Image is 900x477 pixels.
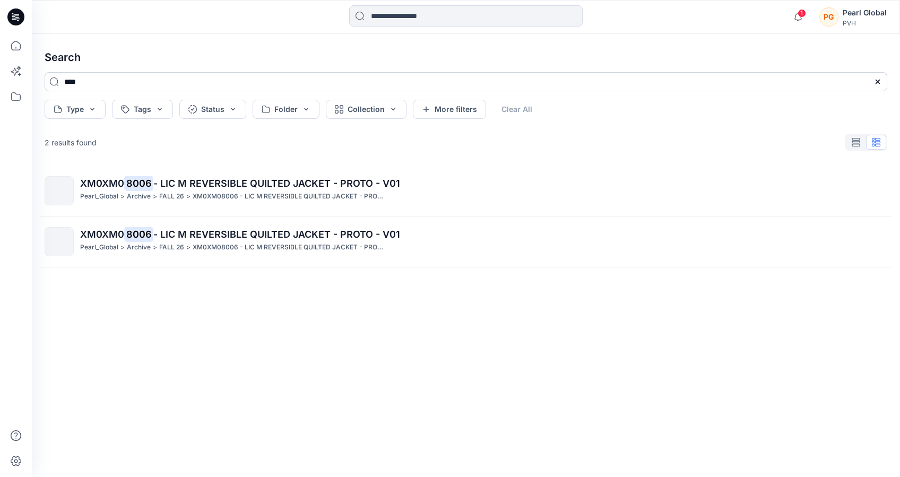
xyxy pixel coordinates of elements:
span: 1 [798,9,806,18]
button: Status [179,100,246,119]
span: - LIC M REVERSIBLE QUILTED JACKET - PROTO - V01 [153,229,400,240]
button: Type [45,100,106,119]
p: FALL 26 [159,242,184,253]
div: PG [819,7,838,27]
button: Tags [112,100,173,119]
p: > [120,191,125,202]
h4: Search [36,42,896,72]
p: > [186,242,191,253]
div: Pearl Global [843,6,887,19]
span: XM0XM0 [80,229,124,240]
p: Archive [127,191,151,202]
p: > [186,191,191,202]
p: Pearl_Global [80,191,118,202]
p: 2 results found [45,137,97,148]
p: > [153,242,157,253]
p: XM0XM08006 - LIC M REVERSIBLE QUILTED JACKET - PROTO - V01 [193,242,386,253]
button: Collection [326,100,406,119]
a: XM0XM08006- LIC M REVERSIBLE QUILTED JACKET - PROTO - V01Pearl_Global>Archive>FALL 26>XM0XM08006 ... [38,221,894,263]
mark: 8006 [124,227,153,241]
p: > [120,242,125,253]
button: More filters [413,100,486,119]
p: > [153,191,157,202]
span: XM0XM0 [80,178,124,189]
mark: 8006 [124,176,153,190]
p: Archive [127,242,151,253]
div: PVH [843,19,887,27]
button: Folder [253,100,319,119]
a: XM0XM08006- LIC M REVERSIBLE QUILTED JACKET - PROTO - V01Pearl_Global>Archive>FALL 26>XM0XM08006 ... [38,170,894,212]
span: - LIC M REVERSIBLE QUILTED JACKET - PROTO - V01 [153,178,400,189]
p: Pearl_Global [80,242,118,253]
p: XM0XM08006 - LIC M REVERSIBLE QUILTED JACKET - PROTO - V01 [193,191,386,202]
p: FALL 26 [159,191,184,202]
